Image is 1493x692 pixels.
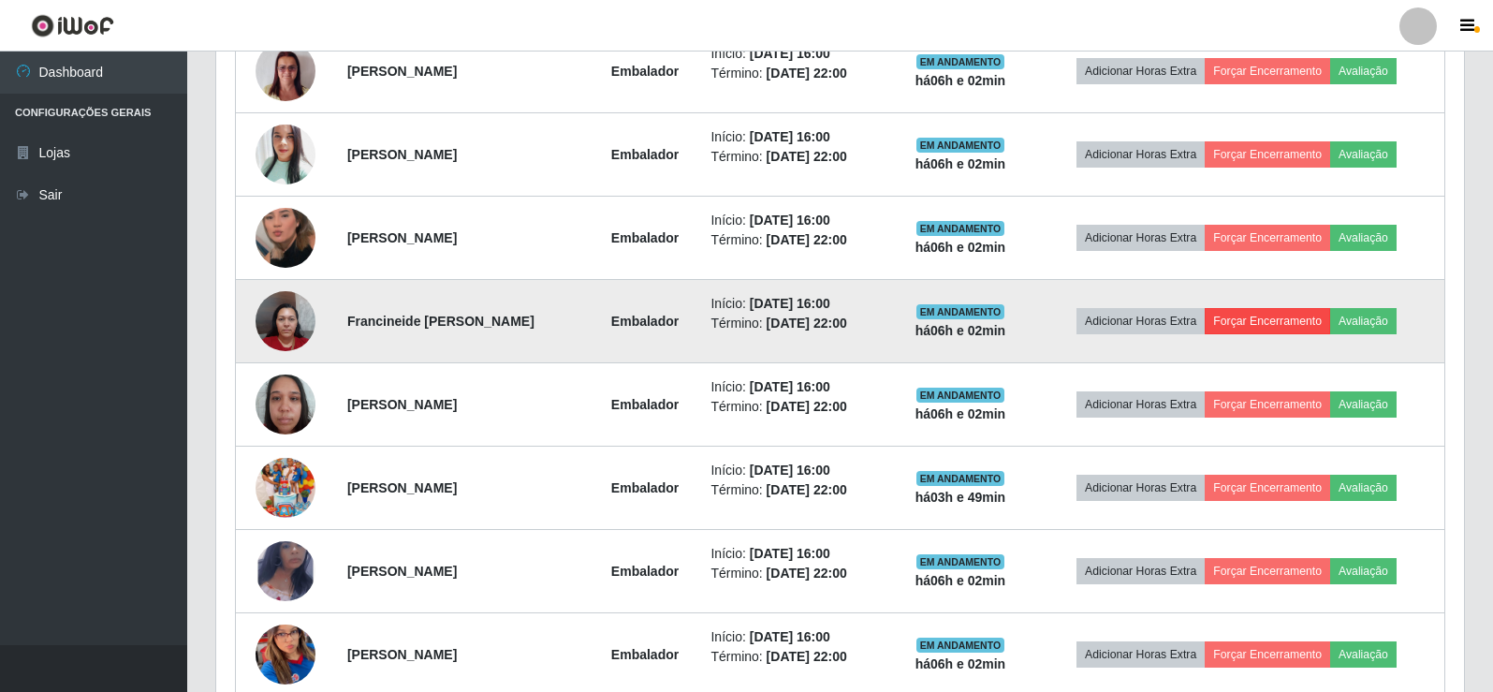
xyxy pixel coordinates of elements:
[1076,225,1205,251] button: Adicionar Horas Extra
[256,184,315,291] img: 1755569772545.jpeg
[916,638,1005,653] span: EM ANDAMENTO
[767,649,847,664] time: [DATE] 22:00
[915,73,1006,88] strong: há 06 h e 02 min
[347,64,457,79] strong: [PERSON_NAME]
[767,399,847,414] time: [DATE] 22:00
[1205,391,1330,418] button: Forçar Encerramento
[710,211,880,230] li: Início:
[710,461,880,480] li: Início:
[916,304,1005,319] span: EM ANDAMENTO
[1205,641,1330,668] button: Forçar Encerramento
[1076,391,1205,418] button: Adicionar Horas Extra
[750,213,830,228] time: [DATE] 16:00
[710,377,880,397] li: Início:
[347,480,457,495] strong: [PERSON_NAME]
[1330,225,1397,251] button: Avaliação
[256,281,315,361] img: 1735852864597.jpeg
[611,397,679,412] strong: Embalador
[1076,558,1205,584] button: Adicionar Horas Extra
[1205,141,1330,168] button: Forçar Encerramento
[1205,308,1330,334] button: Forçar Encerramento
[767,66,847,81] time: [DATE] 22:00
[915,573,1006,588] strong: há 06 h e 02 min
[347,230,457,245] strong: [PERSON_NAME]
[916,138,1005,153] span: EM ANDAMENTO
[611,480,679,495] strong: Embalador
[915,656,1006,671] strong: há 06 h e 02 min
[611,64,679,79] strong: Embalador
[710,564,880,583] li: Término:
[710,314,880,333] li: Término:
[256,32,315,111] img: 1704290796442.jpeg
[915,323,1006,338] strong: há 06 h e 02 min
[1076,475,1205,501] button: Adicionar Horas Extra
[916,388,1005,403] span: EM ANDAMENTO
[710,480,880,500] li: Término:
[710,44,880,64] li: Início:
[1076,141,1205,168] button: Adicionar Horas Extra
[710,294,880,314] li: Início:
[710,147,880,167] li: Término:
[750,379,830,394] time: [DATE] 16:00
[915,156,1006,171] strong: há 06 h e 02 min
[611,314,679,329] strong: Embalador
[750,629,830,644] time: [DATE] 16:00
[1205,558,1330,584] button: Forçar Encerramento
[347,564,457,579] strong: [PERSON_NAME]
[767,232,847,247] time: [DATE] 22:00
[916,554,1005,569] span: EM ANDAMENTO
[1076,308,1205,334] button: Adicionar Horas Extra
[1330,558,1397,584] button: Avaliação
[256,523,315,620] img: 1748046228717.jpeg
[916,221,1005,236] span: EM ANDAMENTO
[750,463,830,478] time: [DATE] 16:00
[611,564,679,579] strong: Embalador
[767,316,847,331] time: [DATE] 22:00
[1330,391,1397,418] button: Avaliação
[1330,58,1397,84] button: Avaliação
[710,230,880,250] li: Término:
[1330,475,1397,501] button: Avaliação
[916,471,1005,486] span: EM ANDAMENTO
[1076,641,1205,668] button: Adicionar Horas Extra
[256,364,315,444] img: 1740415667017.jpeg
[611,647,679,662] strong: Embalador
[347,314,534,329] strong: Francineide [PERSON_NAME]
[1076,58,1205,84] button: Adicionar Horas Extra
[767,566,847,581] time: [DATE] 22:00
[1330,141,1397,168] button: Avaliação
[256,434,315,541] img: 1747062171782.jpeg
[750,46,830,61] time: [DATE] 16:00
[611,147,679,162] strong: Embalador
[1205,475,1330,501] button: Forçar Encerramento
[1205,225,1330,251] button: Forçar Encerramento
[710,64,880,83] li: Término:
[710,544,880,564] li: Início:
[1330,308,1397,334] button: Avaliação
[256,119,315,190] img: 1748729241814.jpeg
[710,127,880,147] li: Início:
[767,482,847,497] time: [DATE] 22:00
[347,397,457,412] strong: [PERSON_NAME]
[915,406,1006,421] strong: há 06 h e 02 min
[915,240,1006,255] strong: há 06 h e 02 min
[1205,58,1330,84] button: Forçar Encerramento
[750,296,830,311] time: [DATE] 16:00
[611,230,679,245] strong: Embalador
[710,647,880,667] li: Término:
[750,546,830,561] time: [DATE] 16:00
[915,490,1006,505] strong: há 03 h e 49 min
[347,147,457,162] strong: [PERSON_NAME]
[31,14,114,37] img: CoreUI Logo
[750,129,830,144] time: [DATE] 16:00
[347,647,457,662] strong: [PERSON_NAME]
[767,149,847,164] time: [DATE] 22:00
[710,627,880,647] li: Início:
[916,54,1005,69] span: EM ANDAMENTO
[1330,641,1397,668] button: Avaliação
[710,397,880,417] li: Término:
